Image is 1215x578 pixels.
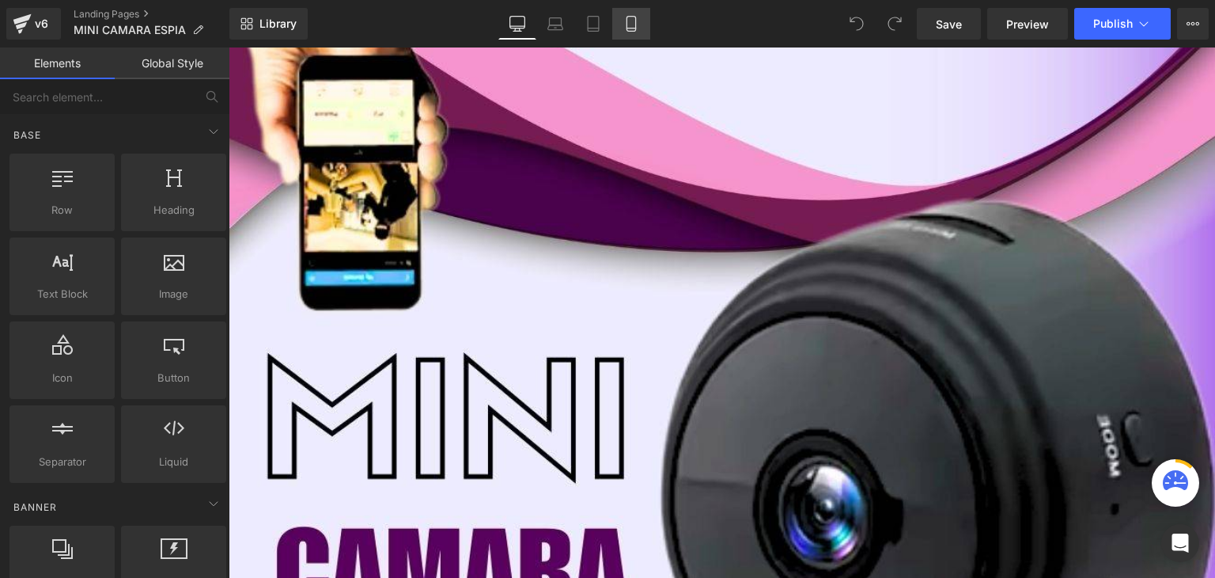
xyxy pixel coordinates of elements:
button: Publish [1074,8,1171,40]
div: v6 [32,13,51,34]
a: Tablet [574,8,612,40]
span: MINI CAMARA ESPIA [74,24,186,36]
span: Base [12,127,43,143]
div: Open Intercom Messenger [1161,524,1199,562]
button: Undo [841,8,872,40]
button: More [1177,8,1209,40]
span: Button [126,370,221,386]
a: Laptop [536,8,574,40]
span: Icon [14,370,110,386]
span: Save [936,16,962,32]
a: Mobile [612,8,650,40]
a: New Library [229,8,308,40]
span: Row [14,202,110,219]
button: Redo [879,8,910,40]
a: v6 [6,8,61,40]
a: Preview [987,8,1068,40]
span: Banner [12,500,59,515]
span: Library [259,17,297,31]
span: Separator [14,454,110,470]
span: Publish [1093,17,1133,30]
span: Preview [1006,16,1049,32]
span: Heading [126,202,221,219]
span: Liquid [126,454,221,470]
a: Desktop [498,8,536,40]
a: Global Style [115,48,229,79]
span: Image [126,286,221,302]
a: Landing Pages [74,8,229,21]
span: Text Block [14,286,110,302]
